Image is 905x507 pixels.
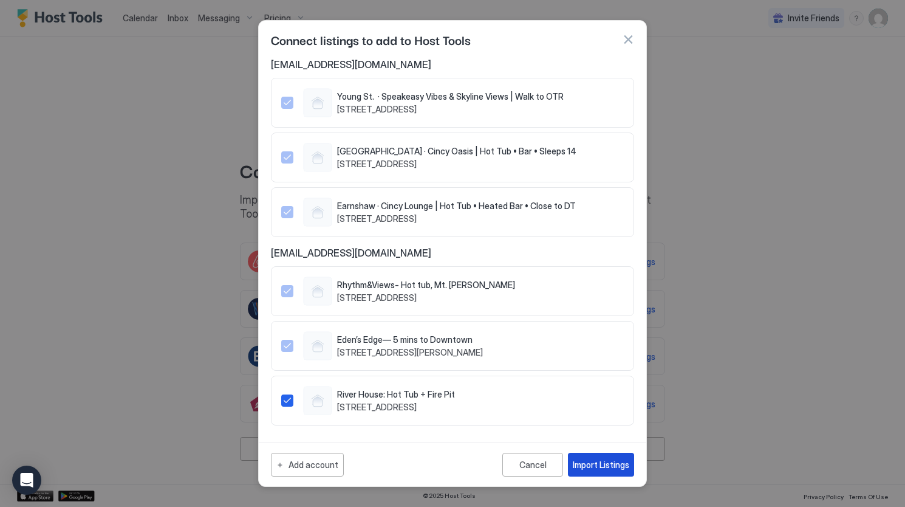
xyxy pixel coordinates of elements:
span: River House: Hot Tub + Fire Pit [337,389,455,400]
span: Eden’s Edge— 5 mins to Downtown [337,334,483,345]
button: Cancel [502,453,563,477]
span: [EMAIL_ADDRESS][DOMAIN_NAME] [271,58,634,71]
div: 1497220254875120808 [281,386,624,415]
span: [STREET_ADDRESS] [337,213,576,224]
div: Import Listings [573,458,629,471]
span: [STREET_ADDRESS] [337,159,576,170]
span: Rhythm&Views- Hot tub, Mt. [PERSON_NAME] [337,280,515,291]
span: [STREET_ADDRESS] [337,402,455,413]
div: Add account [289,458,338,471]
button: Import Listings [568,453,634,477]
span: [STREET_ADDRESS][PERSON_NAME] [337,347,483,358]
button: Add account [271,453,344,477]
span: Earnshaw · Cincy Lounge | Hot Tub • Heated Bar • Close to DT [337,201,576,212]
span: [STREET_ADDRESS] [337,292,515,303]
div: 1268856886819357819 [281,277,624,306]
div: 1256567955794848131 [281,198,624,227]
span: Young St. · Speakeasy Vibes & Skyline Views | Walk to OTR [337,91,564,102]
span: [STREET_ADDRESS] [337,104,564,115]
div: 1303048014335775605 [281,331,624,360]
span: Connect listings to add to Host Tools [271,30,471,49]
span: [GEOGRAPHIC_DATA] · Cincy Oasis | Hot Tub • Bar • Sleeps 14 [337,146,576,157]
span: [EMAIL_ADDRESS][DOMAIN_NAME] [271,247,634,259]
div: Cancel [519,460,547,470]
div: 987646912714441065 [281,143,624,172]
div: Open Intercom Messenger [12,466,41,495]
div: 713598038638740100 [281,88,624,117]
